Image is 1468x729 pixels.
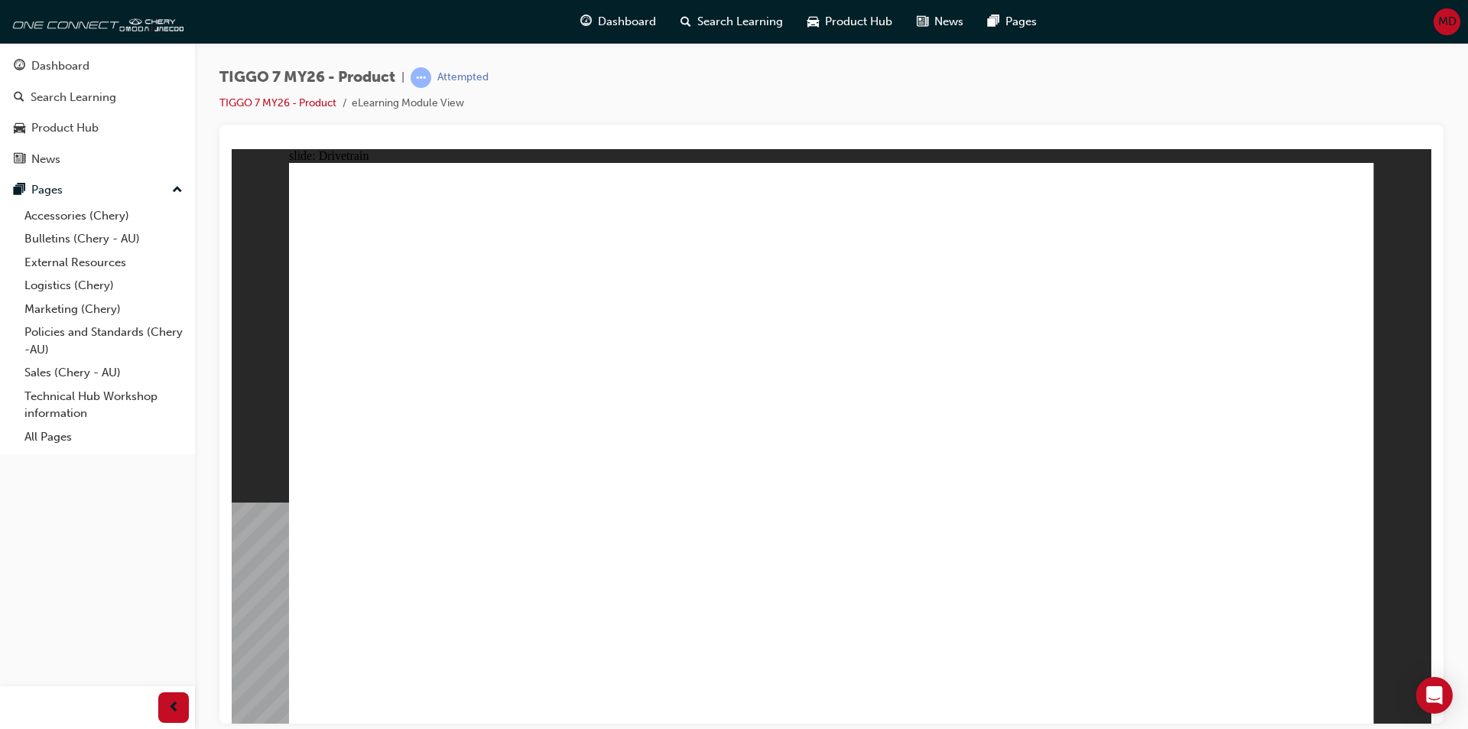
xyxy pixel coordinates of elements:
a: Technical Hub Workshop information [18,385,189,425]
a: pages-iconPages [976,6,1049,37]
a: Search Learning [6,83,189,112]
span: Search Learning [697,13,783,31]
a: External Resources [18,251,189,275]
button: DashboardSearch LearningProduct HubNews [6,49,189,176]
span: Dashboard [598,13,656,31]
span: News [934,13,963,31]
span: guage-icon [580,12,592,31]
button: MD [1434,8,1460,35]
div: Pages [31,181,63,199]
a: Product Hub [6,114,189,142]
a: Dashboard [6,52,189,80]
span: | [401,69,404,86]
div: Search Learning [31,89,116,106]
a: Policies and Standards (Chery -AU) [18,321,189,361]
span: car-icon [807,12,819,31]
span: search-icon [14,91,24,105]
span: news-icon [917,12,928,31]
span: TIGGO 7 MY26 - Product [219,69,395,86]
span: MD [1438,13,1457,31]
a: Logistics (Chery) [18,274,189,298]
a: Bulletins (Chery - AU) [18,227,189,251]
span: pages-icon [988,12,999,31]
a: search-iconSearch Learning [668,6,795,37]
a: Sales (Chery - AU) [18,361,189,385]
li: eLearning Module View [352,95,464,112]
button: Pages [6,176,189,204]
a: TIGGO 7 MY26 - Product [219,96,336,109]
img: oneconnect [8,6,183,37]
span: prev-icon [168,698,180,718]
span: learningRecordVerb_ATTEMPT-icon [411,67,431,88]
div: News [31,151,60,168]
span: Product Hub [825,13,892,31]
span: pages-icon [14,184,25,197]
a: All Pages [18,425,189,449]
span: guage-icon [14,60,25,73]
div: Attempted [437,70,489,85]
div: Dashboard [31,57,89,75]
span: Pages [1005,13,1037,31]
span: news-icon [14,153,25,167]
div: Open Intercom Messenger [1416,677,1453,714]
a: car-iconProduct Hub [795,6,905,37]
span: up-icon [172,181,183,200]
a: guage-iconDashboard [568,6,668,37]
span: search-icon [680,12,691,31]
a: news-iconNews [905,6,976,37]
a: News [6,145,189,174]
span: car-icon [14,122,25,135]
a: Accessories (Chery) [18,204,189,228]
a: Marketing (Chery) [18,298,189,321]
div: Product Hub [31,119,99,137]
